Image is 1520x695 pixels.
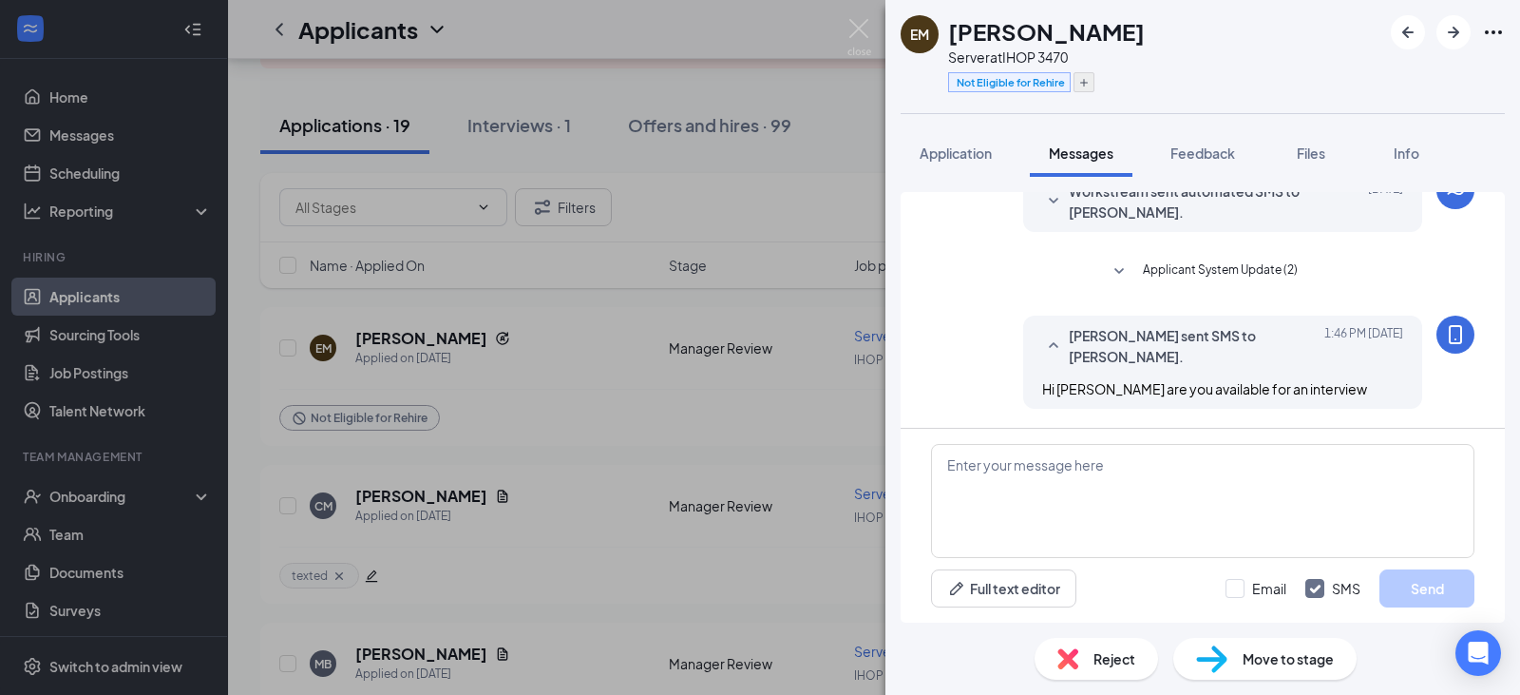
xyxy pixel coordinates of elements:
span: [DATE] [1368,181,1403,222]
h1: [PERSON_NAME] [948,15,1145,48]
svg: ArrowLeftNew [1396,21,1419,44]
span: [PERSON_NAME] sent SMS to [PERSON_NAME]. [1069,325,1318,367]
span: Files [1297,145,1325,162]
span: Workstream sent automated SMS to [PERSON_NAME]. [1069,181,1318,222]
span: Feedback [1170,145,1235,162]
span: Not Eligible for Rehire [957,74,1065,90]
div: Open Intercom Messenger [1455,630,1501,676]
svg: SmallChevronDown [1042,190,1065,213]
svg: SmallChevronDown [1108,261,1130,283]
button: ArrowRight [1436,15,1471,49]
span: Hi [PERSON_NAME] are you available for an interview [1042,380,1367,397]
span: Move to stage [1243,648,1334,669]
button: ArrowLeftNew [1391,15,1425,49]
svg: MobileSms [1444,323,1467,346]
button: Send [1379,570,1474,608]
button: SmallChevronDownApplicant System Update (2) [1108,261,1298,283]
span: [DATE] 1:46 PM [1324,325,1403,367]
svg: Ellipses [1482,21,1505,44]
span: Info [1394,145,1419,162]
button: Full text editorPen [931,570,1076,608]
span: Reject [1093,648,1135,669]
div: EM [910,25,929,44]
span: Messages [1049,145,1113,162]
div: Server at IHOP 3470 [948,48,1145,67]
span: Applicant System Update (2) [1143,261,1298,283]
svg: Pen [947,579,966,598]
span: Application [920,145,992,162]
svg: ArrowRight [1442,21,1465,44]
svg: SmallChevronUp [1042,335,1065,357]
svg: Plus [1078,77,1090,88]
button: Plus [1073,72,1094,92]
